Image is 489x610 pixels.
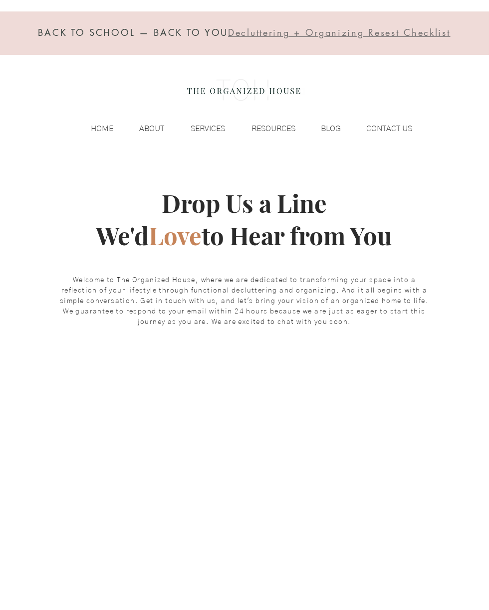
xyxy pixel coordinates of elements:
a: SERVICES [169,121,230,136]
a: ABOUT [118,121,169,136]
a: RESOURCES [230,121,300,136]
img: the organized house [183,70,305,110]
nav: Site [70,121,417,136]
p: HOME [86,121,118,136]
a: Decluttering + Organizing Resest Checklist [228,29,450,38]
span: BACK TO SCHOOL — BACK TO YOU [38,26,228,38]
p: BLOG [316,121,346,136]
span: Love [149,219,202,251]
p: CONTACT US [361,121,417,136]
a: BLOG [300,121,346,136]
span: Decluttering + Organizing Resest Checklist [228,26,450,38]
span: Drop Us a Line We'd to Hear from You [96,186,392,251]
a: HOME [70,121,118,136]
p: SERVICES [186,121,230,136]
a: CONTACT US [346,121,417,136]
p: RESOURCES [246,121,300,136]
span: Welcome to The Organized House, where we are dedicated to transforming your space into a reflecti... [60,277,429,325]
p: ABOUT [134,121,169,136]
